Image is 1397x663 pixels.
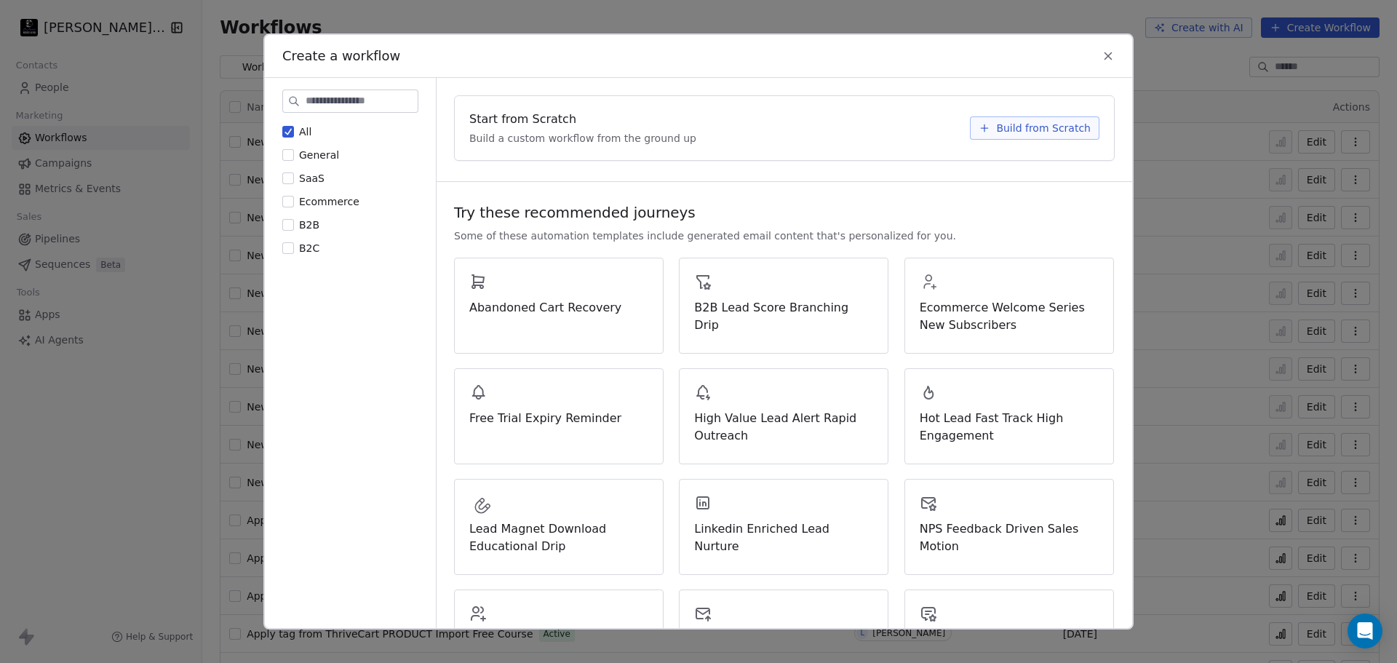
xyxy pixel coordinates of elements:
[469,131,696,146] span: Build a custom workflow from the ground up
[469,520,648,555] span: Lead Magnet Download Educational Drip
[282,171,294,186] button: SaaS
[970,116,1099,140] button: Build from Scratch
[694,410,873,445] span: High Value Lead Alert Rapid Outreach
[282,47,400,65] span: Create a workflow
[469,410,648,427] span: Free Trial Expiry Reminder
[920,299,1099,334] span: Ecommerce Welcome Series New Subscribers
[299,242,319,254] span: B2C
[920,410,1099,445] span: Hot Lead Fast Track High Engagement
[454,229,956,243] span: Some of these automation templates include generated email content that's personalized for you.
[282,218,294,232] button: B2B
[1348,614,1382,648] div: Open Intercom Messenger
[996,121,1091,135] span: Build from Scratch
[299,149,339,161] span: General
[299,172,325,184] span: SaaS
[299,196,359,207] span: Ecommerce
[282,148,294,162] button: General
[282,241,294,255] button: B2C
[694,299,873,334] span: B2B Lead Score Branching Drip
[920,520,1099,555] span: NPS Feedback Driven Sales Motion
[282,124,294,139] button: All
[282,194,294,209] button: Ecommerce
[469,299,648,317] span: Abandoned Cart Recovery
[454,202,696,223] span: Try these recommended journeys
[694,520,873,555] span: Linkedin Enriched Lead Nurture
[469,111,576,128] span: Start from Scratch
[299,219,319,231] span: B2B
[299,126,311,138] span: All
